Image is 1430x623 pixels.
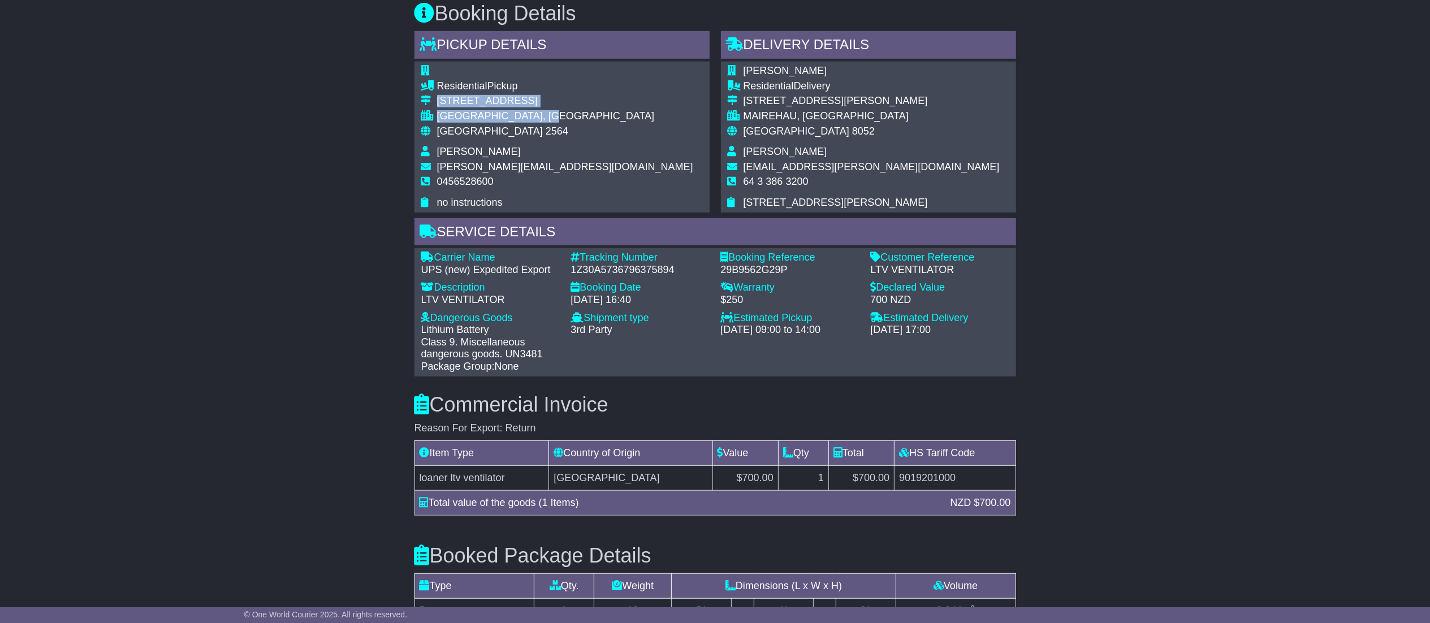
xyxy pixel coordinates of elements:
[944,495,1016,510] div: NZD $700.00
[421,264,560,276] div: UPS (new) Expedited Export
[871,294,1009,306] div: 700 NZD
[437,197,503,208] span: no instructions
[414,2,1016,25] h3: Booking Details
[744,80,1000,93] div: Delivery
[437,161,693,172] span: [PERSON_NAME][EMAIL_ADDRESS][DOMAIN_NAME]
[778,465,828,490] td: 1
[534,574,594,599] td: Qty.
[852,126,875,137] span: 8052
[672,574,896,599] td: Dimensions (L x W x H)
[549,465,712,490] td: [GEOGRAPHIC_DATA]
[895,465,1016,490] td: 9019201000
[936,605,962,616] span: 0.044
[414,495,945,510] div: Total value of the goods (1 Items)
[414,422,1016,435] div: Reason For Export: Return
[744,161,1000,172] span: [EMAIL_ADDRESS][PERSON_NAME][DOMAIN_NAME]
[414,218,1016,249] div: Service Details
[414,393,1016,416] h3: Commercial Invoice
[437,146,521,157] span: [PERSON_NAME]
[744,126,849,137] span: [GEOGRAPHIC_DATA]
[414,544,1016,567] h3: Booked Package Details
[871,252,1009,264] div: Customer Reference
[744,110,1000,123] div: MAIREHAU, [GEOGRAPHIC_DATA]
[712,440,778,465] td: Value
[437,80,693,93] div: Pickup
[421,312,560,325] div: Dangerous Goods
[421,252,560,264] div: Carrier Name
[414,574,534,599] td: Type
[744,176,809,187] span: 64 3 386 3200
[744,80,794,92] span: Residential
[437,110,693,123] div: [GEOGRAPHIC_DATA], [GEOGRAPHIC_DATA]
[571,264,710,276] div: 1Z30A5736796375894
[571,294,710,306] div: [DATE] 16:40
[571,312,710,325] div: Shipment type
[421,282,560,294] div: Description
[721,324,859,336] div: [DATE] 09:00 to 14:00
[594,574,672,599] td: Weight
[437,80,487,92] span: Residential
[244,610,408,619] span: © One World Courier 2025. All rights reserved.
[414,31,710,62] div: Pickup Details
[970,604,975,612] sup: 3
[721,264,859,276] div: 29B9562G29P
[421,294,560,306] div: LTV VENTILATOR
[721,31,1016,62] div: Delivery Details
[721,282,859,294] div: Warranty
[829,465,895,490] td: $700.00
[571,252,710,264] div: Tracking Number
[744,146,827,157] span: [PERSON_NAME]
[744,197,928,208] span: [STREET_ADDRESS][PERSON_NAME]
[871,264,1009,276] div: LTV VENTILATOR
[546,126,568,137] span: 2564
[571,282,710,294] div: Booking Date
[421,336,525,360] span: Class 9. Miscellaneous dangerous goods.
[871,324,1009,336] div: [DATE] 17:00
[437,176,494,187] span: 0456528600
[495,361,519,372] span: None
[721,294,859,306] div: $250
[549,440,712,465] td: Country of Origin
[571,324,612,335] span: 3rd Party
[421,361,560,373] div: Package Group:
[414,440,549,465] td: Item Type
[896,574,1016,599] td: Volume
[871,282,1009,294] div: Declared Value
[421,324,489,335] span: Lithium Battery
[721,312,859,325] div: Estimated Pickup
[721,252,859,264] div: Booking Reference
[744,95,1000,107] div: [STREET_ADDRESS][PERSON_NAME]
[712,465,778,490] td: $700.00
[506,348,543,360] span: UN3481
[414,465,549,490] td: loaner ltv ventilator
[744,65,827,76] span: [PERSON_NAME]
[778,440,828,465] td: Qty
[871,312,1009,325] div: Estimated Delivery
[437,126,543,137] span: [GEOGRAPHIC_DATA]
[895,440,1016,465] td: HS Tariff Code
[437,95,693,107] div: [STREET_ADDRESS]
[829,440,895,465] td: Total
